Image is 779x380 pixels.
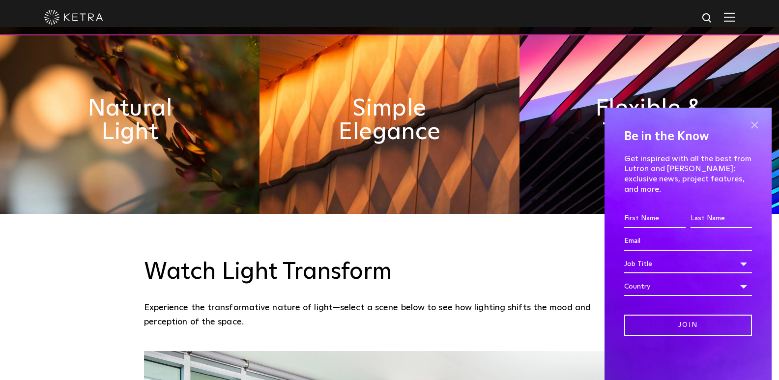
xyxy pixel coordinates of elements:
img: ketra-logo-2019-white [44,10,103,25]
input: Last Name [691,209,752,228]
input: Join [624,315,752,336]
p: Experience the transformative nature of light—select a scene below to see how lighting shifts the... [144,301,631,329]
h2: Simple Elegance [324,97,454,144]
div: Job Title [624,255,752,273]
input: Email [624,232,752,251]
h3: Watch Light Transform [144,258,635,287]
p: Get inspired with all the best from Lutron and [PERSON_NAME]: exclusive news, project features, a... [624,154,752,195]
img: flexible_timeless_ketra [519,27,779,214]
img: Hamburger%20Nav.svg [724,12,735,22]
img: search icon [701,12,714,25]
h4: Be in the Know [624,127,752,146]
h2: Natural Light [65,97,195,144]
div: Country [624,277,752,296]
input: First Name [624,209,686,228]
h2: Flexible & Timeless [584,97,714,144]
img: simple_elegance [260,27,519,214]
